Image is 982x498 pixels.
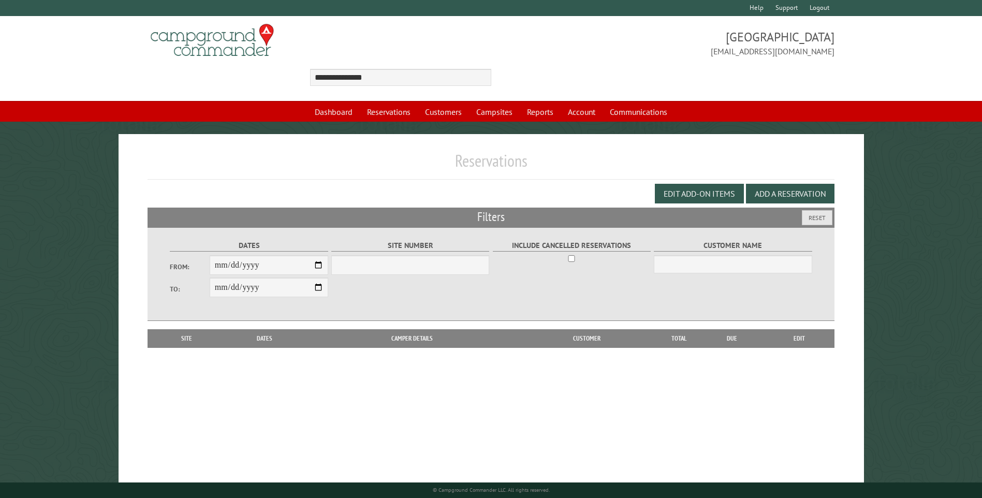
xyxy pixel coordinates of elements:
[221,329,309,348] th: Dates
[170,240,328,252] label: Dates
[658,329,699,348] th: Total
[309,102,359,122] a: Dashboard
[654,240,812,252] label: Customer Name
[148,208,834,227] h2: Filters
[491,28,834,57] span: [GEOGRAPHIC_DATA] [EMAIL_ADDRESS][DOMAIN_NAME]
[148,20,277,61] img: Campground Commander
[153,329,220,348] th: Site
[419,102,468,122] a: Customers
[521,102,560,122] a: Reports
[699,329,765,348] th: Due
[170,262,209,272] label: From:
[765,329,834,348] th: Edit
[515,329,658,348] th: Customer
[493,240,651,252] label: Include Cancelled Reservations
[562,102,602,122] a: Account
[470,102,519,122] a: Campsites
[655,184,744,203] button: Edit Add-on Items
[802,210,832,225] button: Reset
[361,102,417,122] a: Reservations
[309,329,515,348] th: Camper Details
[433,487,550,493] small: © Campground Commander LLC. All rights reserved.
[148,151,834,179] h1: Reservations
[746,184,834,203] button: Add a Reservation
[604,102,673,122] a: Communications
[331,240,489,252] label: Site Number
[170,284,209,294] label: To:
